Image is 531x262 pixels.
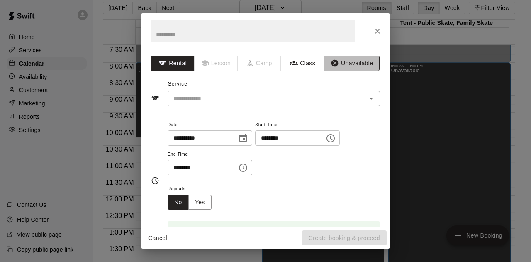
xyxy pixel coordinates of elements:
span: Lessons must be created in the Services page first [195,56,238,71]
span: Service [168,81,188,87]
span: Camps can only be created in the Services page [238,56,281,71]
button: Choose time, selected time is 11:30 AM [235,159,251,176]
span: Start Time [255,120,340,131]
button: Choose date, selected date is Jan 10, 2026 [235,130,251,147]
span: Repeats [168,184,218,195]
button: Rental [151,56,195,71]
button: Unavailable [324,56,380,71]
svg: Service [151,94,159,103]
span: Date [168,120,252,131]
div: Booking time is available [188,224,254,239]
button: Cancel [144,230,171,246]
button: Yes [188,195,212,210]
span: End Time [168,149,252,160]
button: No [168,195,189,210]
button: Class [281,56,324,71]
button: Open [365,93,377,104]
div: outlined button group [168,195,212,210]
button: Choose time, selected time is 11:15 AM [322,130,339,147]
button: Close [370,24,385,39]
svg: Timing [151,176,159,185]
